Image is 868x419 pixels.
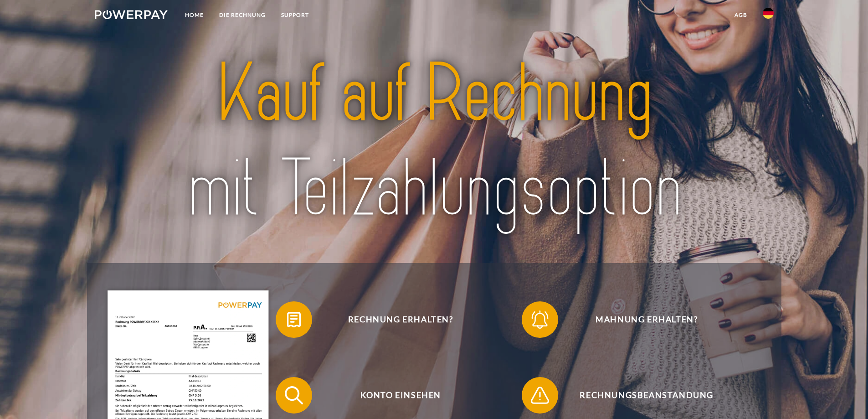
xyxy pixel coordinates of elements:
img: qb_bell.svg [529,308,551,331]
span: Mahnung erhalten? [535,301,758,338]
a: SUPPORT [273,7,317,23]
button: Rechnungsbeanstandung [522,377,759,414]
img: de [763,8,774,19]
button: Konto einsehen [276,377,513,414]
span: Rechnungsbeanstandung [535,377,758,414]
img: qb_warning.svg [529,384,551,407]
span: Rechnung erhalten? [289,301,512,338]
button: Rechnung erhalten? [276,301,513,338]
a: Home [177,7,211,23]
img: qb_bill.svg [282,308,305,331]
img: logo-powerpay-white.svg [95,10,168,19]
img: qb_search.svg [282,384,305,407]
button: Mahnung erhalten? [522,301,759,338]
span: Konto einsehen [289,377,512,414]
img: title-powerpay_de.svg [128,42,740,242]
a: DIE RECHNUNG [211,7,273,23]
a: agb [727,7,755,23]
